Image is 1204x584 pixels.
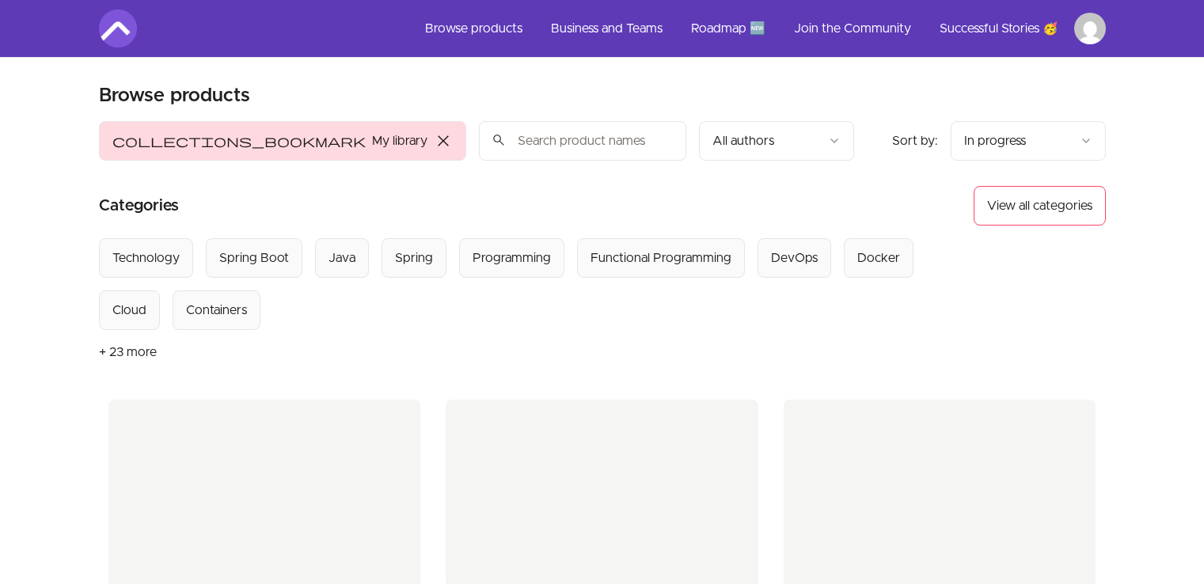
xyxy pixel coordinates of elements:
[99,9,137,47] img: Amigoscode logo
[699,121,854,161] button: Filter by author
[951,121,1106,161] button: Product sort options
[479,121,686,161] input: Search product names
[892,135,938,147] span: Sort by:
[678,9,778,47] a: Roadmap 🆕
[591,248,731,267] div: Functional Programming
[927,9,1071,47] a: Successful Stories 🥳
[412,9,1106,47] nav: Main
[473,248,551,267] div: Programming
[974,186,1106,226] button: View all categories
[112,131,366,150] span: collections_bookmark
[112,301,146,320] div: Cloud
[186,301,247,320] div: Containers
[99,186,179,226] h2: Categories
[857,248,900,267] div: Docker
[112,248,180,267] div: Technology
[99,83,250,108] h1: Browse products
[99,121,466,161] button: Filter by My library
[412,9,535,47] a: Browse products
[99,330,157,374] button: + 23 more
[395,248,433,267] div: Spring
[538,9,675,47] a: Business and Teams
[219,248,289,267] div: Spring Boot
[434,131,453,150] span: close
[329,248,355,267] div: Java
[1074,13,1106,44] img: Profile image for Mohammad Jaafar
[771,248,818,267] div: DevOps
[492,129,506,151] span: search
[781,9,924,47] a: Join the Community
